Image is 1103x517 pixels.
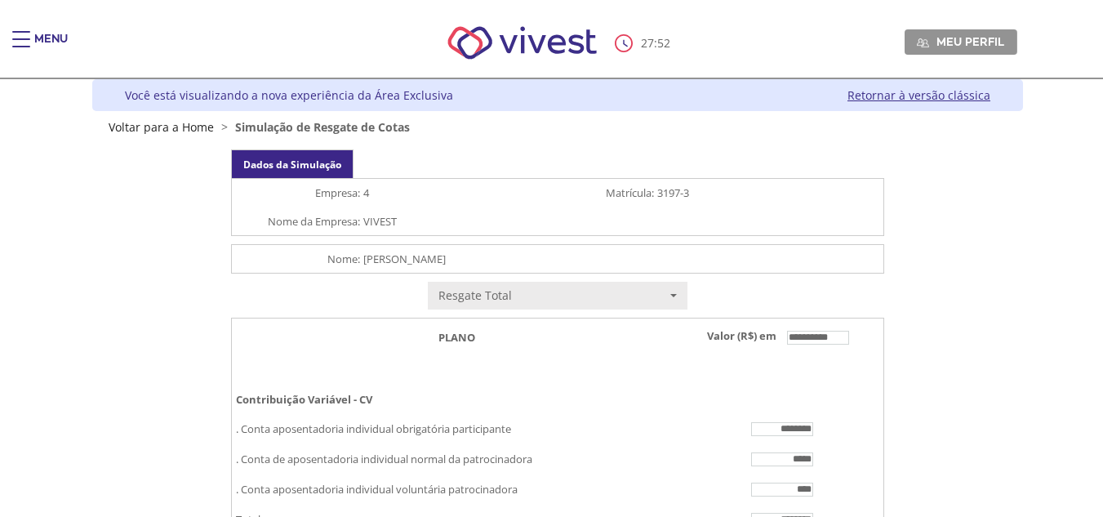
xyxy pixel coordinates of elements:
[438,287,666,304] span: Resgate Total
[236,392,372,407] b: Contribuição Variável - CV
[657,35,670,51] span: 52
[232,179,362,207] td: Empresa:
[917,37,929,49] img: Meu perfil
[641,35,654,51] span: 27
[656,179,884,207] td: 3197-3
[217,119,232,135] span: >
[232,207,362,236] td: Nome da Empresa:
[109,119,214,135] a: Voltar para a Home
[847,87,990,103] a: Retornar à versão clássica
[707,328,776,343] b: Valor (R$) em
[362,245,883,274] td: [PERSON_NAME]
[615,34,674,52] div: :
[232,414,682,444] td: . Conta aposentadoria individual obrigatória participante
[362,207,883,236] td: VIVEST
[905,29,1017,54] a: Meu perfil
[231,149,354,178] div: Dados da Simulação
[428,282,687,310] button: Resgate Total
[232,245,362,274] td: Nome:
[232,444,682,475] td: . Conta de aposentadoria individual normal da patrocinadora
[34,31,68,64] div: Menu
[232,475,682,505] td: . Conta aposentadoria individual voluntária patrocinadora
[936,34,1004,49] span: Meu perfil
[125,87,453,103] div: Você está visualizando a nova experiência da Área Exclusiva
[429,8,615,78] img: Vivest
[438,330,475,345] b: PLANO
[525,179,656,207] td: Matrícula:
[362,179,525,207] td: 4
[235,119,410,135] span: Simulação de Resgate de Cotas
